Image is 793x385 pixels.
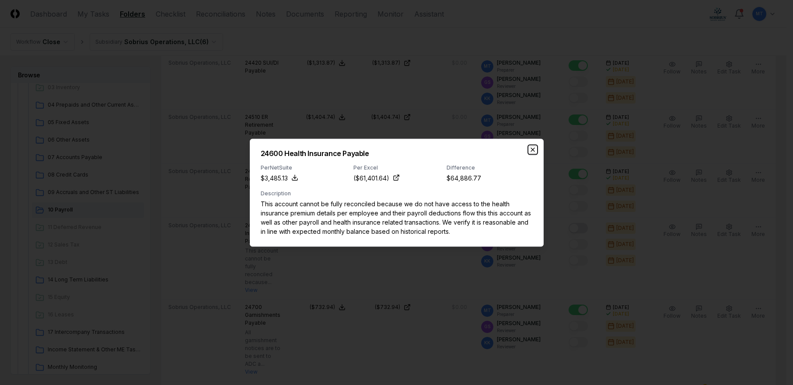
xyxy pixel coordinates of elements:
[447,163,533,171] div: Difference
[353,163,440,171] div: Per Excel
[353,173,400,182] a: ($61,401.64)
[261,173,298,182] button: $3,485.13
[353,173,389,182] div: ($61,401.64)
[261,199,533,236] p: This account cannot be fully reconciled because we do not have access to the health insurance pre...
[261,173,288,182] div: $3,485.13
[261,149,533,156] h2: 24600 Health Insurance Payable
[261,189,533,197] div: Description
[261,163,347,171] div: Per NetSuite
[447,173,481,182] div: $64,886.77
